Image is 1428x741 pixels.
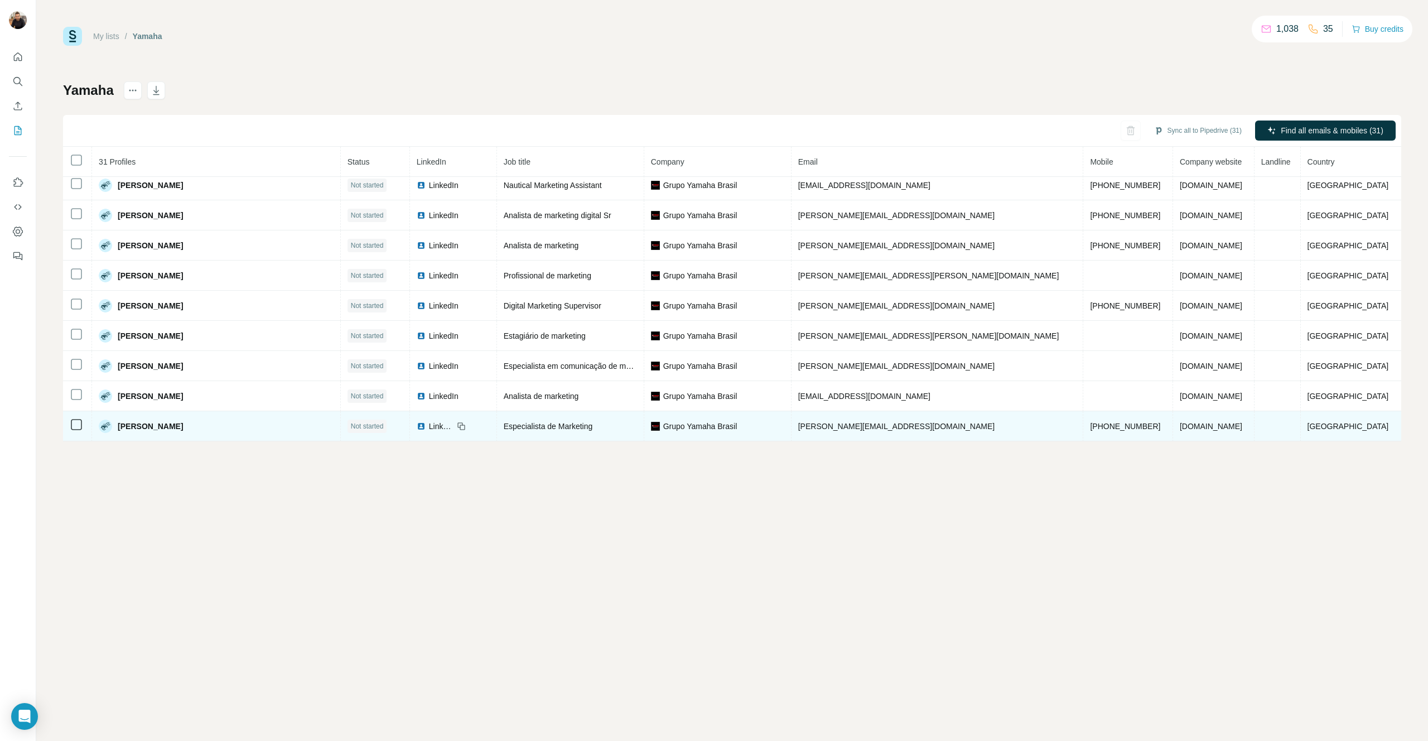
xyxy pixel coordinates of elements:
[1090,211,1160,220] span: [PHONE_NUMBER]
[798,392,930,401] span: [EMAIL_ADDRESS][DOMAIN_NAME]
[663,210,737,221] span: Grupo Yamaha Brasil
[99,239,112,252] img: Avatar
[417,301,426,310] img: LinkedIn logo
[1261,157,1291,166] span: Landline
[118,240,183,251] span: [PERSON_NAME]
[429,300,459,311] span: LinkedIn
[1090,422,1160,431] span: [PHONE_NUMBER]
[651,241,660,250] img: company-logo
[651,181,660,190] img: company-logo
[1308,422,1389,431] span: [GEOGRAPHIC_DATA]
[651,392,660,401] img: company-logo
[99,329,112,343] img: Avatar
[504,211,611,220] span: Analista de marketing digital Sr
[504,331,586,340] span: Estagiário de marketing
[351,421,384,431] span: Not started
[417,271,426,280] img: LinkedIn logo
[1276,22,1299,36] p: 1,038
[1090,301,1160,310] span: [PHONE_NUMBER]
[1180,181,1242,190] span: [DOMAIN_NAME]
[663,180,737,191] span: Grupo Yamaha Brasil
[417,331,426,340] img: LinkedIn logo
[429,180,459,191] span: LinkedIn
[351,391,384,401] span: Not started
[1180,331,1242,340] span: [DOMAIN_NAME]
[663,421,737,432] span: Grupo Yamaha Brasil
[651,331,660,340] img: company-logo
[118,391,183,402] span: [PERSON_NAME]
[429,360,459,372] span: LinkedIn
[798,211,995,220] span: [PERSON_NAME][EMAIL_ADDRESS][DOMAIN_NAME]
[99,420,112,433] img: Avatar
[9,121,27,141] button: My lists
[351,331,384,341] span: Not started
[798,271,1059,280] span: [PERSON_NAME][EMAIL_ADDRESS][PERSON_NAME][DOMAIN_NAME]
[651,362,660,371] img: company-logo
[798,331,1059,340] span: [PERSON_NAME][EMAIL_ADDRESS][PERSON_NAME][DOMAIN_NAME]
[99,209,112,222] img: Avatar
[504,362,654,371] span: Especialista em comunicação de marketing
[417,157,446,166] span: LinkedIn
[9,172,27,193] button: Use Surfe on LinkedIn
[651,422,660,431] img: company-logo
[1323,22,1333,36] p: 35
[99,179,112,192] img: Avatar
[651,157,684,166] span: Company
[124,81,142,99] button: actions
[9,246,27,266] button: Feedback
[429,330,459,341] span: LinkedIn
[429,240,459,251] span: LinkedIn
[93,32,119,41] a: My lists
[1180,241,1242,250] span: [DOMAIN_NAME]
[429,391,459,402] span: LinkedIn
[504,181,602,190] span: Nautical Marketing Assistant
[429,210,459,221] span: LinkedIn
[663,360,737,372] span: Grupo Yamaha Brasil
[9,71,27,92] button: Search
[351,301,384,311] span: Not started
[798,157,818,166] span: Email
[798,362,995,371] span: [PERSON_NAME][EMAIL_ADDRESS][DOMAIN_NAME]
[118,270,183,281] span: [PERSON_NAME]
[1180,271,1242,280] span: [DOMAIN_NAME]
[1090,241,1160,250] span: [PHONE_NUMBER]
[118,421,183,432] span: [PERSON_NAME]
[504,241,579,250] span: Analista de marketing
[1308,301,1389,310] span: [GEOGRAPHIC_DATA]
[651,211,660,220] img: company-logo
[133,31,162,42] div: Yamaha
[504,301,601,310] span: Digital Marketing Supervisor
[1352,21,1403,37] button: Buy credits
[663,240,737,251] span: Grupo Yamaha Brasil
[1180,422,1242,431] span: [DOMAIN_NAME]
[351,180,384,190] span: Not started
[663,391,737,402] span: Grupo Yamaha Brasil
[1281,125,1383,136] span: Find all emails & mobiles (31)
[11,703,38,730] div: Open Intercom Messenger
[1180,392,1242,401] span: [DOMAIN_NAME]
[1308,392,1389,401] span: [GEOGRAPHIC_DATA]
[1255,121,1396,141] button: Find all emails & mobiles (31)
[63,81,114,99] h1: Yamaha
[651,301,660,310] img: company-logo
[417,392,426,401] img: LinkedIn logo
[1090,157,1113,166] span: Mobile
[1180,157,1242,166] span: Company website
[63,27,82,46] img: Surfe Logo
[125,31,127,42] li: /
[1308,181,1389,190] span: [GEOGRAPHIC_DATA]
[429,421,454,432] span: LinkedIn
[1090,181,1160,190] span: [PHONE_NUMBER]
[504,422,593,431] span: Especialista de Marketing
[417,211,426,220] img: LinkedIn logo
[118,360,183,372] span: [PERSON_NAME]
[1308,211,1389,220] span: [GEOGRAPHIC_DATA]
[417,181,426,190] img: LinkedIn logo
[351,271,384,281] span: Not started
[1308,157,1335,166] span: Country
[351,210,384,220] span: Not started
[1308,271,1389,280] span: [GEOGRAPHIC_DATA]
[663,330,737,341] span: Grupo Yamaha Brasil
[118,330,183,341] span: [PERSON_NAME]
[118,300,183,311] span: [PERSON_NAME]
